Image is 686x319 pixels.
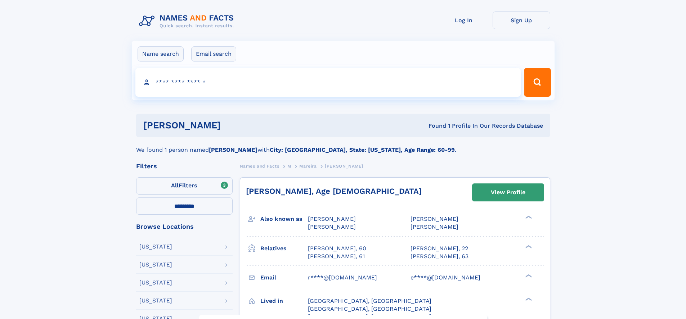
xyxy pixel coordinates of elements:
[308,215,356,222] span: [PERSON_NAME]
[493,12,550,29] a: Sign Up
[139,262,172,268] div: [US_STATE]
[246,187,422,196] a: [PERSON_NAME], Age [DEMOGRAPHIC_DATA]
[287,164,291,169] span: M
[435,12,493,29] a: Log In
[411,223,458,230] span: [PERSON_NAME]
[524,273,532,278] div: ❯
[136,223,233,230] div: Browse Locations
[524,215,532,220] div: ❯
[143,121,325,130] h1: [PERSON_NAME]
[524,68,551,97] button: Search Button
[411,252,468,260] a: [PERSON_NAME], 63
[209,146,257,153] b: [PERSON_NAME]
[138,46,184,61] label: Name search
[325,164,363,169] span: [PERSON_NAME]
[260,213,308,225] h3: Also known as
[287,161,291,170] a: M
[411,245,468,252] a: [PERSON_NAME], 22
[260,272,308,284] h3: Email
[308,223,356,230] span: [PERSON_NAME]
[139,280,172,286] div: [US_STATE]
[472,184,544,201] a: View Profile
[411,215,458,222] span: [PERSON_NAME]
[308,245,366,252] a: [PERSON_NAME], 60
[135,68,521,97] input: search input
[139,244,172,250] div: [US_STATE]
[136,137,550,154] div: We found 1 person named with .
[260,295,308,307] h3: Lived in
[308,305,431,312] span: [GEOGRAPHIC_DATA], [GEOGRAPHIC_DATA]
[324,122,543,130] div: Found 1 Profile In Our Records Database
[139,298,172,304] div: [US_STATE]
[136,177,233,195] label: Filters
[491,184,525,201] div: View Profile
[191,46,236,61] label: Email search
[270,146,455,153] b: City: [GEOGRAPHIC_DATA], State: [US_STATE], Age Range: 60-99
[240,161,279,170] a: Names and Facts
[299,161,317,170] a: Mareira
[308,297,431,304] span: [GEOGRAPHIC_DATA], [GEOGRAPHIC_DATA]
[299,164,317,169] span: Mareira
[136,163,233,169] div: Filters
[171,182,179,189] span: All
[524,244,532,249] div: ❯
[136,12,240,31] img: Logo Names and Facts
[308,252,365,260] a: [PERSON_NAME], 61
[524,297,532,301] div: ❯
[260,242,308,255] h3: Relatives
